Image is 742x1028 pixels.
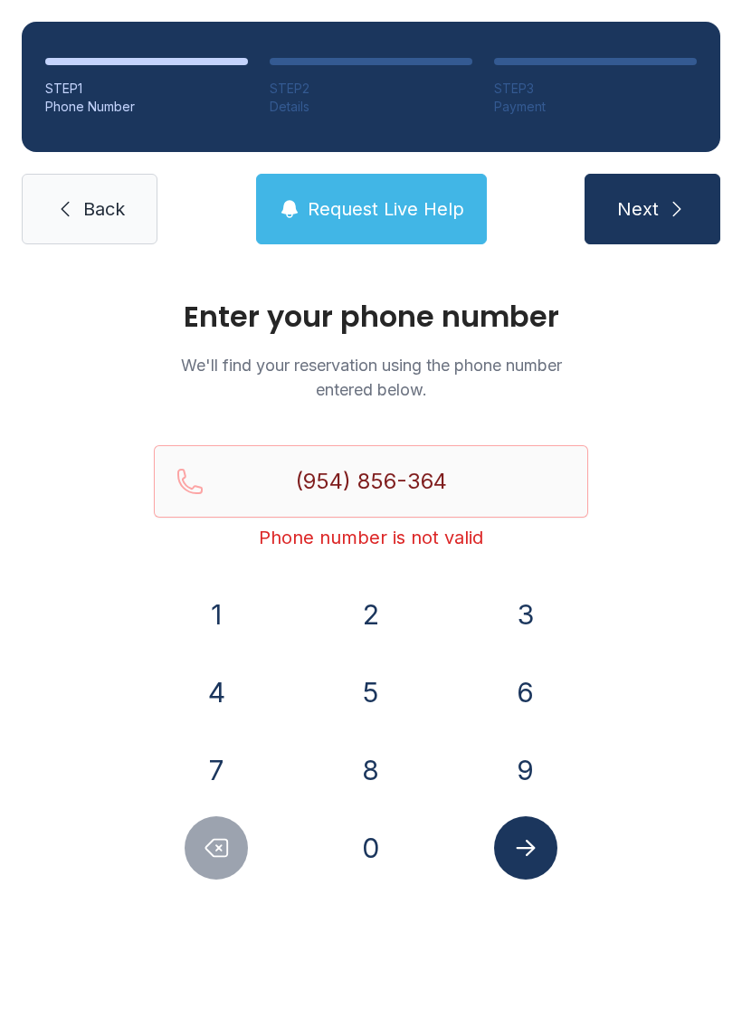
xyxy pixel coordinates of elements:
div: STEP 2 [270,80,472,98]
button: 1 [185,583,248,646]
span: Request Live Help [308,196,464,222]
button: Submit lookup form [494,816,557,880]
button: Delete number [185,816,248,880]
button: 8 [339,738,403,802]
p: We'll find your reservation using the phone number entered below. [154,353,588,402]
div: Payment [494,98,697,116]
button: 6 [494,661,557,724]
span: Next [617,196,659,222]
span: Back [83,196,125,222]
h1: Enter your phone number [154,302,588,331]
div: Phone Number [45,98,248,116]
button: 7 [185,738,248,802]
button: 0 [339,816,403,880]
input: Reservation phone number [154,445,588,518]
button: 3 [494,583,557,646]
button: 5 [339,661,403,724]
button: 9 [494,738,557,802]
button: 4 [185,661,248,724]
div: STEP 3 [494,80,697,98]
div: Phone number is not valid [154,525,588,550]
div: STEP 1 [45,80,248,98]
div: Details [270,98,472,116]
button: 2 [339,583,403,646]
